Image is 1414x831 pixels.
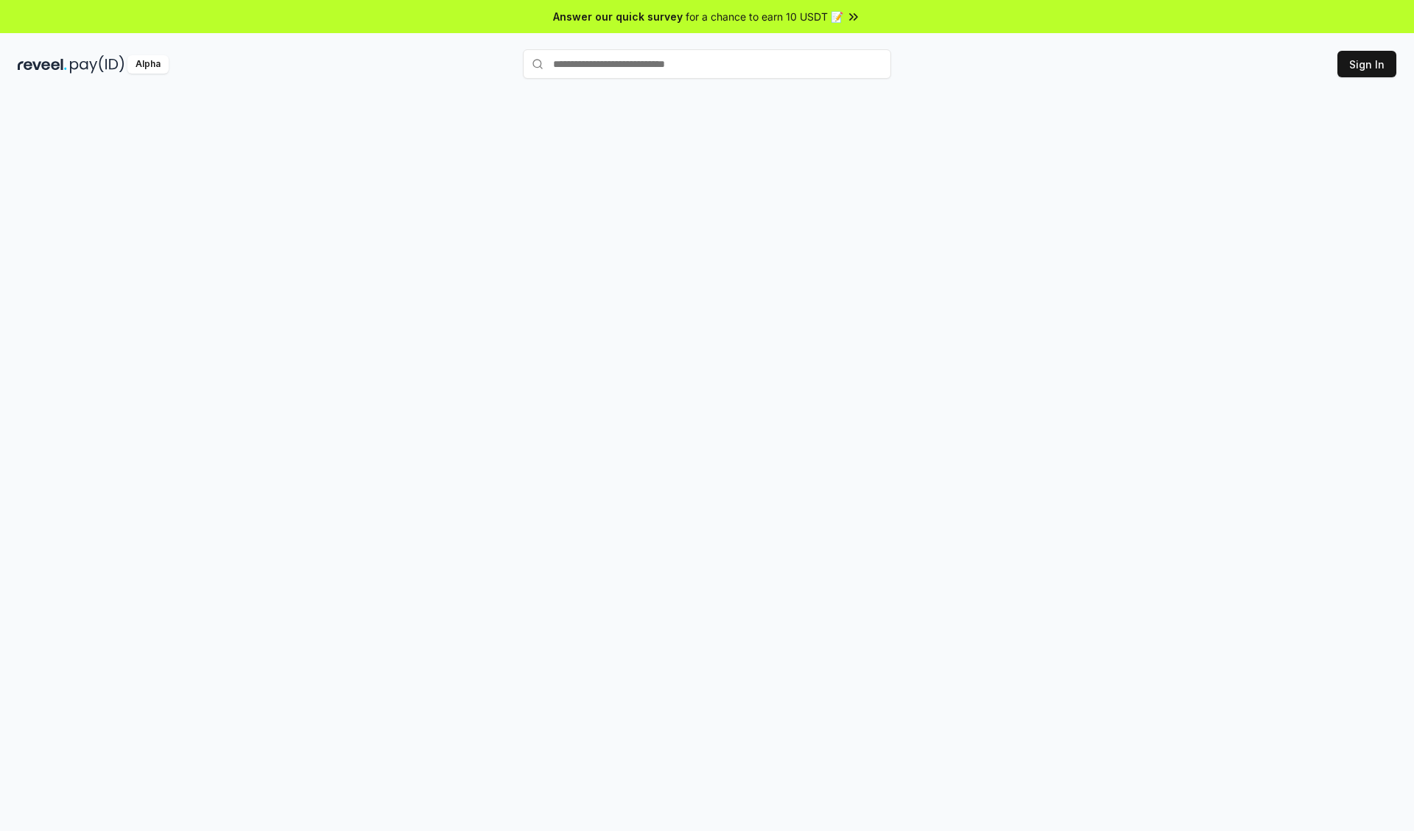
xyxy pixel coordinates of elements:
img: reveel_dark [18,55,67,74]
span: for a chance to earn 10 USDT 📝 [686,9,843,24]
div: Alpha [127,55,169,74]
span: Answer our quick survey [553,9,683,24]
img: pay_id [70,55,124,74]
button: Sign In [1337,51,1396,77]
